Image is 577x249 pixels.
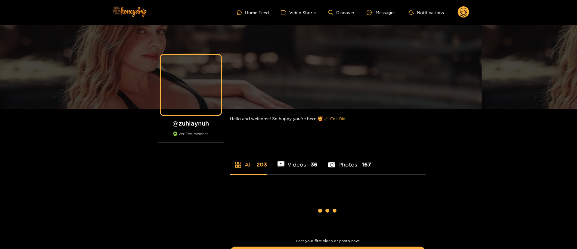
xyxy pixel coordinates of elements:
[237,10,269,15] a: Home Feed
[330,116,345,122] span: Edit Bio
[230,147,267,174] li: All
[362,161,371,168] span: 167
[367,9,396,16] div: Messages
[323,114,346,123] button: editEdit Bio
[158,132,224,143] div: verified member
[281,10,316,15] a: Video Shorts
[408,9,446,15] button: Notifications
[234,161,242,168] span: appstore
[328,10,355,15] a: Discover
[311,161,318,168] span: 36
[230,109,426,128] div: Hello and welcome! So happy you’re here 🥰
[281,10,289,15] span: video-camera
[278,147,318,174] li: Videos
[328,147,371,174] li: Photos
[230,239,426,243] p: Post your first video or photo now!
[324,117,328,121] span: edit
[237,10,245,15] span: home
[256,161,267,168] span: 203
[158,120,224,127] h1: @ zuhlaynuh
